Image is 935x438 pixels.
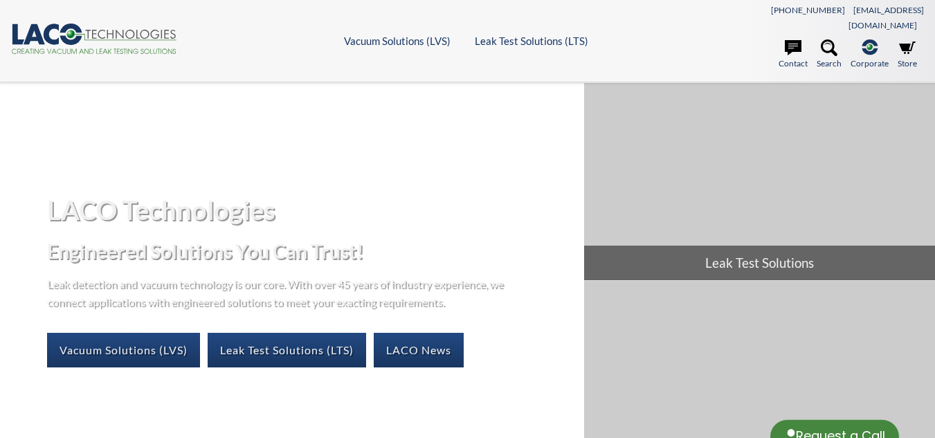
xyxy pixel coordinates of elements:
[47,333,200,367] a: Vacuum Solutions (LVS)
[208,333,366,367] a: Leak Test Solutions (LTS)
[851,57,889,70] span: Corporate
[47,193,574,227] h1: LACO Technologies
[47,239,574,264] h2: Engineered Solutions You Can Trust!
[771,5,845,15] a: [PHONE_NUMBER]
[47,275,511,310] p: Leak detection and vacuum technology is our core. With over 45 years of industry experience, we c...
[374,333,464,367] a: LACO News
[817,39,842,70] a: Search
[344,35,451,47] a: Vacuum Solutions (LVS)
[584,83,935,280] a: Leak Test Solutions
[848,5,924,30] a: [EMAIL_ADDRESS][DOMAIN_NAME]
[779,39,808,70] a: Contact
[475,35,588,47] a: Leak Test Solutions (LTS)
[898,39,917,70] a: Store
[584,246,935,280] span: Leak Test Solutions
